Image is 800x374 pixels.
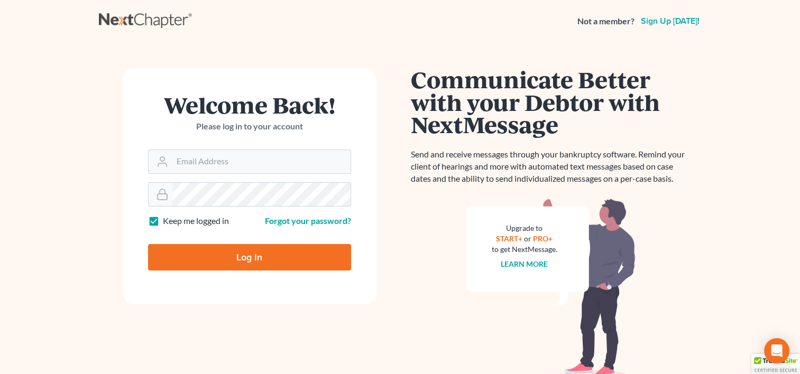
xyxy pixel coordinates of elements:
a: Sign up [DATE]! [639,17,702,25]
a: Learn more [501,259,548,268]
a: PRO+ [533,234,553,243]
p: Send and receive messages through your bankruptcy software. Remind your client of hearings and mo... [411,148,691,185]
div: Open Intercom Messenger [764,338,789,363]
a: START+ [496,234,522,243]
p: Please log in to your account [148,120,351,133]
input: Email Address [172,150,351,173]
span: or [524,234,531,243]
input: Log In [148,244,351,270]
label: Keep me logged in [163,215,229,227]
div: to get NextMessage. [492,244,557,255]
strong: Not a member? [577,15,635,27]
h1: Communicate Better with your Debtor with NextMessage [411,68,691,136]
div: Upgrade to [492,223,557,233]
h1: Welcome Back! [148,93,351,116]
a: Forgot your password? [265,216,351,226]
div: TrustedSite Certified [751,354,800,374]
